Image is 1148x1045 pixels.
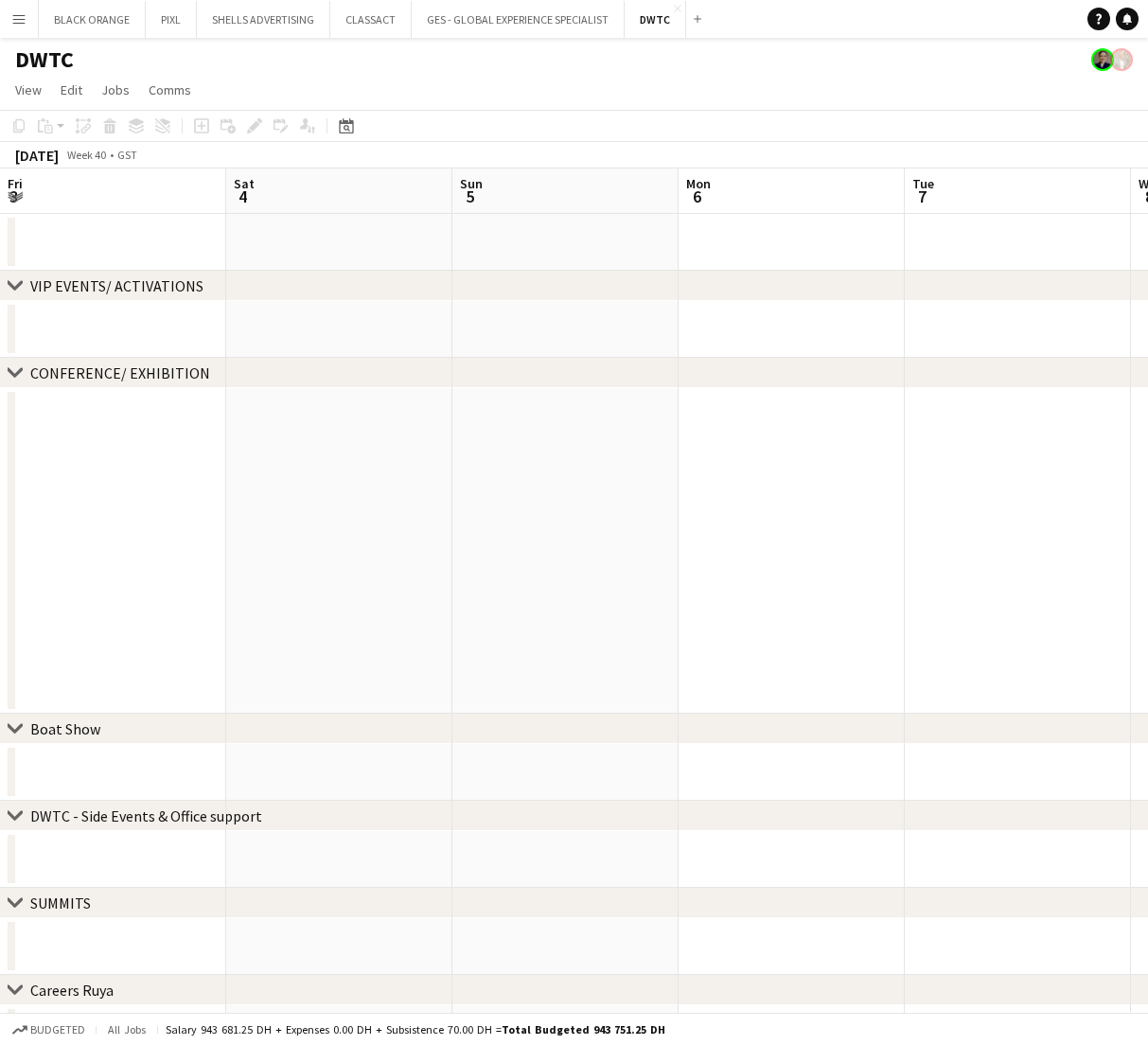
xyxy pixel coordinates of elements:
[61,81,82,98] span: Edit
[30,981,114,1000] div: Careers Ruya
[330,1,412,38] button: CLASSACT
[149,81,191,98] span: Comms
[1110,48,1133,71] app-user-avatar: Clinton Appel
[15,81,42,98] span: View
[683,186,711,207] span: 6
[412,1,625,38] button: GES - GLOBAL EXPERIENCE SPECIALIST
[910,186,934,207] span: 7
[9,1019,88,1040] button: Budgeted
[8,78,49,102] a: View
[15,45,74,74] h1: DWTC
[30,1023,85,1036] span: Budgeted
[912,175,934,192] span: Tue
[234,175,255,192] span: Sat
[53,78,90,102] a: Edit
[502,1022,665,1036] span: Total Budgeted 943 751.25 DH
[1091,48,1114,71] app-user-avatar: Yuliia Antokhina
[5,186,23,207] span: 3
[686,175,711,192] span: Mon
[30,363,210,382] div: CONFERENCE/ EXHIBITION
[30,276,203,295] div: VIP EVENTS/ ACTIVATIONS
[8,175,23,192] span: Fri
[141,78,199,102] a: Comms
[30,806,262,825] div: DWTC - Side Events & Office support
[460,175,483,192] span: Sun
[197,1,330,38] button: SHELLS ADVERTISING
[15,146,59,165] div: [DATE]
[457,186,483,207] span: 5
[166,1022,665,1036] div: Salary 943 681.25 DH + Expenses 0.00 DH + Subsistence 70.00 DH =
[101,81,130,98] span: Jobs
[231,186,255,207] span: 4
[30,719,100,738] div: Boat Show
[39,1,146,38] button: BLACK ORANGE
[62,148,110,162] span: Week 40
[146,1,197,38] button: PIXL
[625,1,686,38] button: DWTC
[30,894,91,912] div: SUMMITS
[94,78,137,102] a: Jobs
[117,148,137,162] div: GST
[104,1022,150,1036] span: All jobs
